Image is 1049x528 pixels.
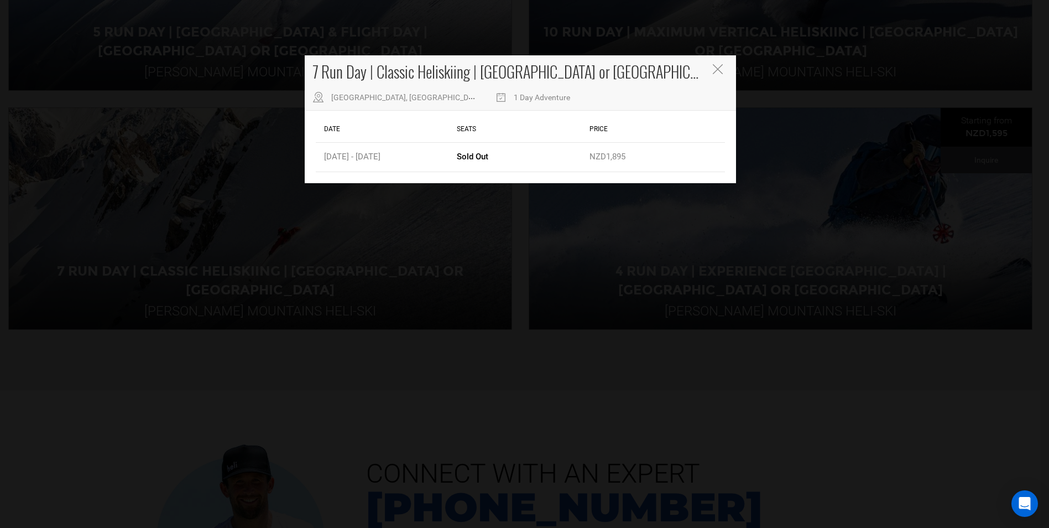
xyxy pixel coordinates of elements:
span: [GEOGRAPHIC_DATA], [GEOGRAPHIC_DATA], [GEOGRAPHIC_DATA] [331,93,562,102]
sold: Sold Out [457,151,488,163]
span: 1 Day Adventure [514,93,570,102]
div: NZD1,895 [587,143,719,171]
button: Close [713,64,725,76]
div: Open Intercom Messenger [1011,490,1038,517]
div: Date [321,116,454,142]
div: Price [587,116,719,142]
span: 7 Run Day | Classic Heliskiing | [GEOGRAPHIC_DATA] or [GEOGRAPHIC_DATA] [313,60,728,83]
div: [DATE] - [DATE] [321,143,454,171]
div: Seats [454,116,587,142]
